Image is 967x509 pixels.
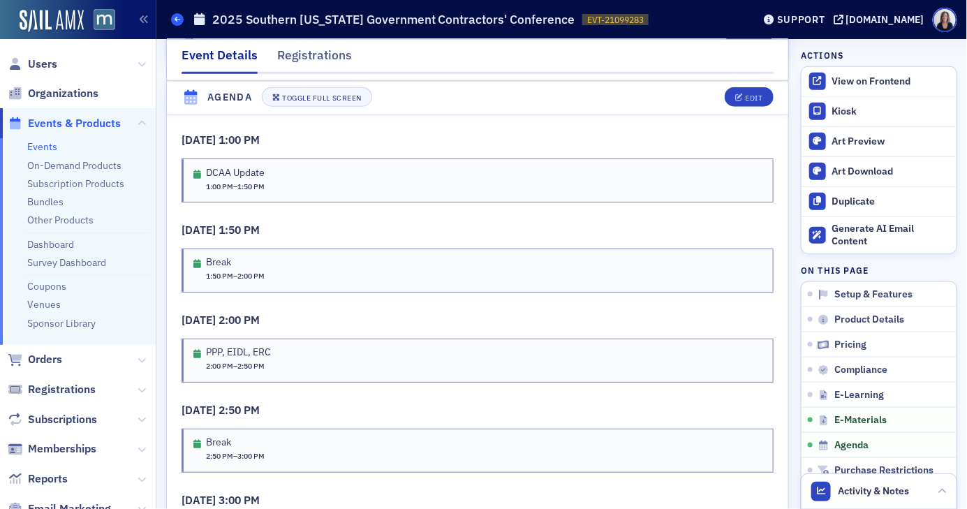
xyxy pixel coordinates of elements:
a: Dashboard [27,238,74,251]
span: Memberships [28,441,96,457]
span: Registrations [28,382,96,397]
a: Art Download [802,156,957,186]
a: Art Preview [802,126,957,156]
span: Compliance [834,364,887,376]
span: Events & Products [28,116,121,131]
h1: 2025 Southern [US_STATE] Government Contractors' Conference [212,11,575,28]
time: 2:50 PM [237,361,265,371]
div: Break [206,436,265,449]
a: Users [8,57,57,72]
span: [DATE] [182,133,219,147]
a: Sponsor Library [27,317,96,330]
div: Generate AI Email Content [832,223,950,247]
div: View on Frontend [832,75,950,88]
img: SailAMX [94,9,115,31]
span: Organizations [28,86,98,101]
span: [DATE] [182,493,219,507]
time: 3:00 PM [237,451,265,461]
span: Purchase Restrictions [834,464,933,477]
span: E-Materials [834,414,887,427]
a: Bundles [27,196,64,208]
div: Kiosk [832,105,950,118]
div: Break [206,256,265,269]
a: Organizations [8,86,98,101]
span: 3:00 PM [219,493,260,507]
button: Toggle Full Screen [262,88,372,108]
a: Coupons [27,280,66,293]
a: Events [27,140,57,153]
a: Memberships [8,441,96,457]
span: 2:50 PM [219,403,260,417]
span: – [206,182,265,193]
a: Subscriptions [8,412,97,427]
span: Setup & Features [834,288,913,301]
span: Pricing [834,339,866,351]
span: Subscriptions [28,412,97,427]
a: View on Frontend [802,67,957,96]
time: 1:00 PM [206,182,233,191]
a: Subscription Products [27,177,124,190]
button: Edit [725,88,773,108]
h4: On this page [801,264,957,276]
a: View Homepage [84,9,115,33]
span: – [206,271,265,282]
span: Agenda [834,439,869,452]
span: Product Details [834,313,904,326]
time: 2:00 PM [237,271,265,281]
time: 2:50 PM [206,451,233,461]
span: Profile [933,8,957,32]
a: Other Products [27,214,94,226]
div: Edit [745,94,762,102]
div: DCAA Update [206,167,265,179]
span: – [206,361,265,372]
div: Art Preview [832,135,950,148]
time: 1:50 PM [206,271,233,281]
span: 1:00 PM [219,133,260,147]
img: SailAMX [20,10,84,32]
a: On-Demand Products [27,159,121,172]
button: Generate AI Email Content [802,216,957,254]
div: Toggle Full Screen [282,94,361,102]
span: Users [28,57,57,72]
span: E-Learning [834,389,884,401]
h4: Actions [801,49,844,61]
span: Reports [28,471,68,487]
a: Reports [8,471,68,487]
span: Orders [28,352,62,367]
span: 2:00 PM [219,313,260,327]
span: – [206,451,265,462]
a: Registrations [8,382,96,397]
button: [DOMAIN_NAME] [834,15,929,24]
span: 1:50 PM [219,223,260,237]
a: Venues [27,298,61,311]
div: Art Download [832,165,950,178]
a: Orders [8,352,62,367]
button: Duplicate [802,186,957,216]
span: EVT-21099283 [587,14,644,26]
time: 2:00 PM [206,361,233,371]
span: [DATE] [182,223,219,237]
div: Event Details [182,46,258,74]
a: Events & Products [8,116,121,131]
div: Registrations [277,46,352,72]
a: Survey Dashboard [27,256,106,269]
span: [DATE] [182,403,219,417]
div: PPP, EIDL, ERC [206,346,271,359]
div: [DOMAIN_NAME] [846,13,924,26]
div: Support [777,13,825,26]
time: 1:50 PM [237,182,265,191]
span: Activity & Notes [839,484,910,499]
h4: Agenda [207,90,252,105]
span: [DATE] [182,313,219,327]
a: Kiosk [802,97,957,126]
div: Duplicate [832,196,950,208]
